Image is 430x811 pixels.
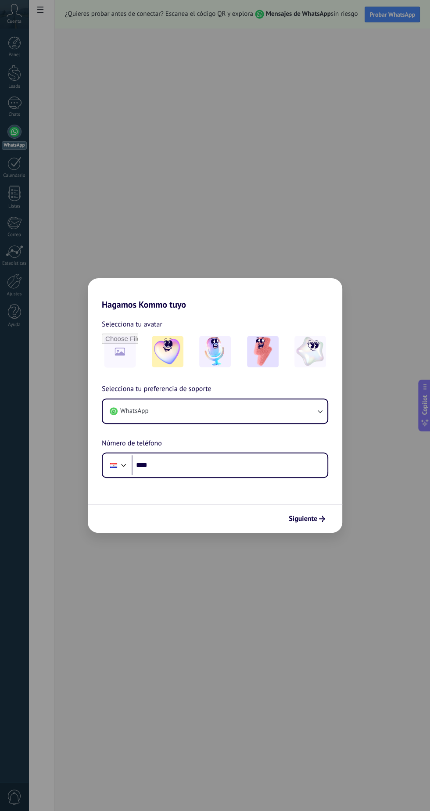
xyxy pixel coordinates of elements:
img: -1.jpeg [152,336,183,367]
span: Siguiente [289,516,317,522]
button: Siguiente [285,511,329,526]
img: -4.jpeg [294,336,326,367]
span: WhatsApp [120,407,148,416]
img: -3.jpeg [247,336,279,367]
h2: Hagamos Kommo tuyo [88,278,342,310]
img: -2.jpeg [199,336,231,367]
div: Paraguay: + 595 [105,456,122,474]
span: Selecciona tu preferencia de soporte [102,384,211,395]
span: Selecciona tu avatar [102,319,162,330]
button: WhatsApp [103,399,327,423]
span: Número de teléfono [102,438,162,449]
